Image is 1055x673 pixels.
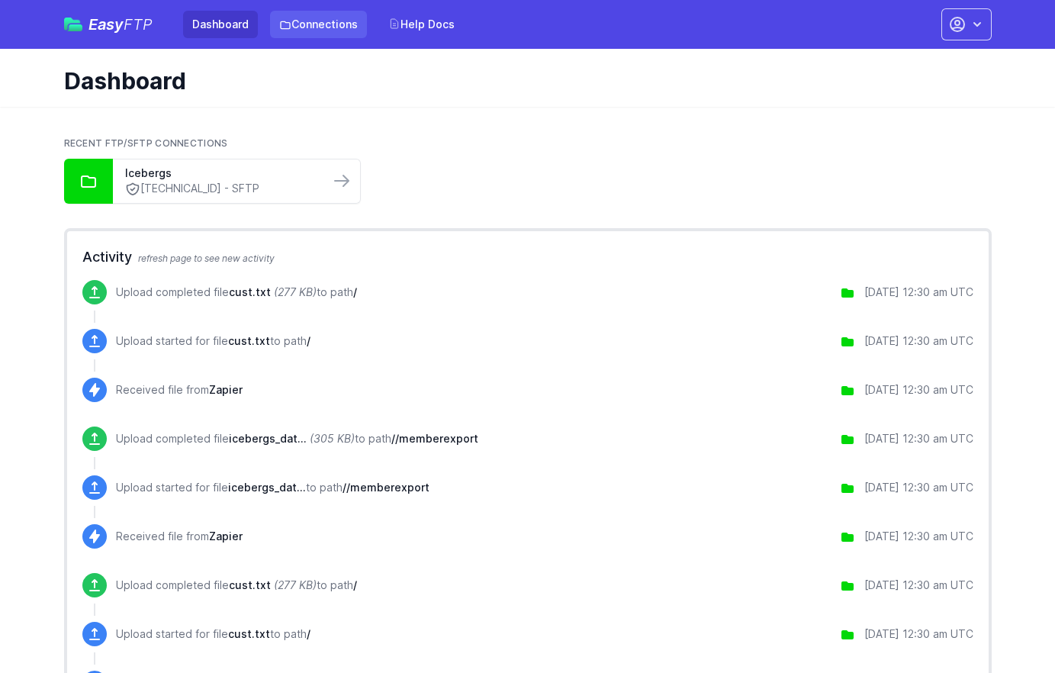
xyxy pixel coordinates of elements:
span: icebergs_data.csv [229,432,307,445]
i: (305 KB) [310,432,355,445]
h2: Activity [82,246,973,268]
p: Received file from [116,529,243,544]
span: / [307,334,310,347]
div: [DATE] 12:30 am UTC [864,382,973,398]
div: [DATE] 12:30 am UTC [864,480,973,495]
span: icebergs_data.csv [228,481,306,494]
span: Zapier [209,383,243,396]
span: cust.txt [229,578,271,591]
span: refresh page to see new activity [138,253,275,264]
span: //memberexport [391,432,478,445]
p: Upload completed file to path [116,578,357,593]
img: easyftp_logo.png [64,18,82,31]
div: [DATE] 12:30 am UTC [864,529,973,544]
div: [DATE] 12:30 am UTC [864,578,973,593]
span: Zapier [209,530,243,543]
span: / [307,627,310,640]
div: [DATE] 12:30 am UTC [864,431,973,446]
span: cust.txt [229,285,271,298]
span: FTP [124,15,153,34]
a: Icebergs [125,166,317,181]
a: Dashboard [183,11,258,38]
div: [DATE] 12:30 am UTC [864,285,973,300]
p: Upload completed file to path [116,285,357,300]
div: [DATE] 12:30 am UTC [864,333,973,349]
p: Upload started for file to path [116,480,429,495]
span: / [353,578,357,591]
h1: Dashboard [64,67,979,95]
span: Easy [88,17,153,32]
div: [DATE] 12:30 am UTC [864,626,973,642]
i: (277 KB) [274,285,317,298]
h2: Recent FTP/SFTP Connections [64,137,992,150]
p: Upload started for file to path [116,626,310,642]
span: //memberexport [343,481,429,494]
p: Received file from [116,382,243,398]
a: [TECHNICAL_ID] - SFTP [125,181,317,197]
span: cust.txt [228,334,270,347]
a: Help Docs [379,11,464,38]
span: / [353,285,357,298]
a: EasyFTP [64,17,153,32]
a: Connections [270,11,367,38]
iframe: Drift Widget Chat Controller [979,597,1037,655]
i: (277 KB) [274,578,317,591]
p: Upload started for file to path [116,333,310,349]
p: Upload completed file to path [116,431,478,446]
span: cust.txt [228,627,270,640]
